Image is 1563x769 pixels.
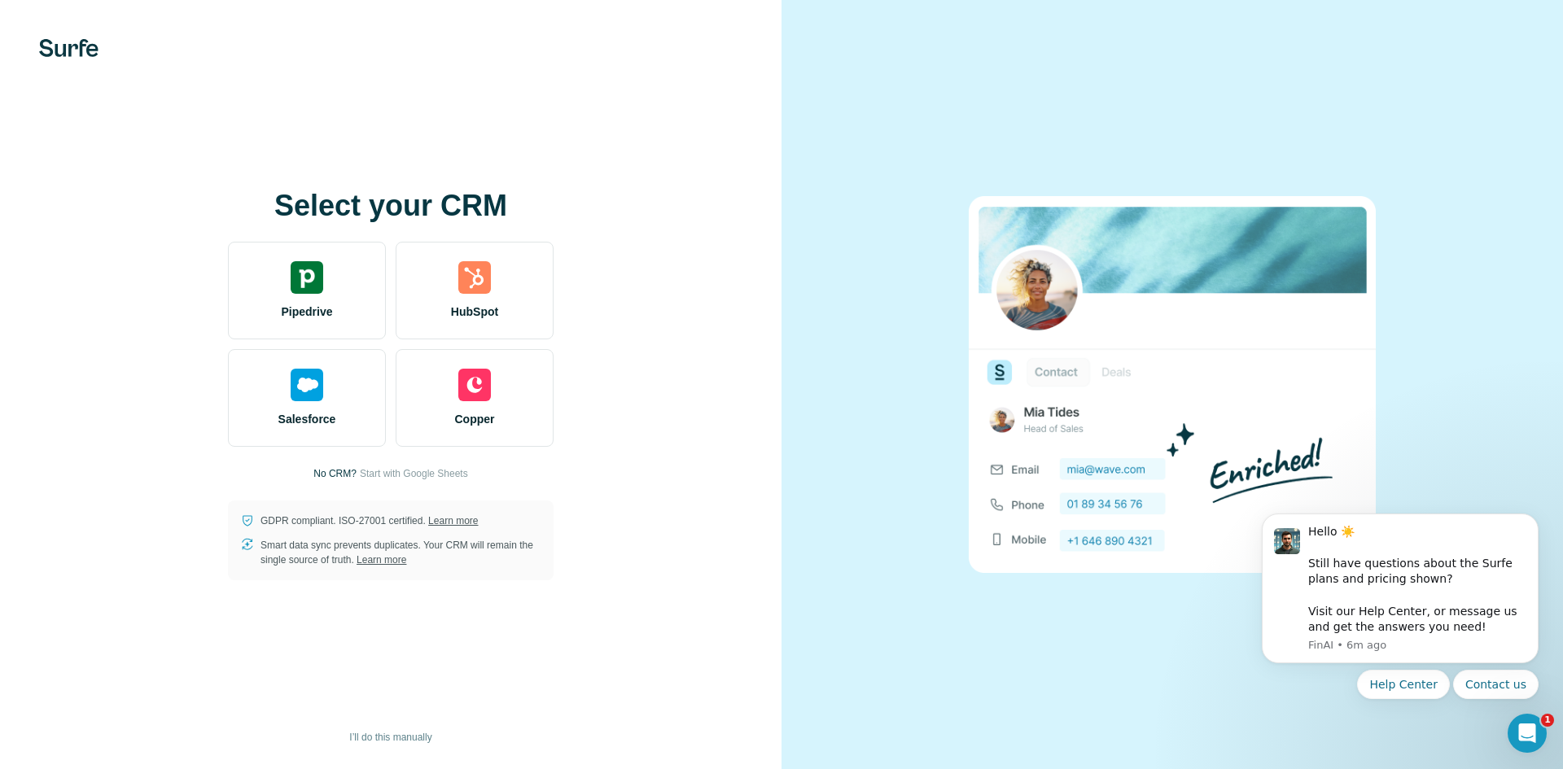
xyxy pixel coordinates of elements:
span: HubSpot [451,304,498,320]
p: No CRM? [313,466,357,481]
a: Learn more [357,554,406,566]
img: hubspot's logo [458,261,491,294]
iframe: Intercom notifications message [1237,460,1563,725]
a: Learn more [428,515,478,527]
span: Copper [455,411,495,427]
button: Start with Google Sheets [360,466,468,481]
span: 1 [1541,714,1554,727]
img: Surfe's logo [39,39,99,57]
p: Smart data sync prevents duplicates. Your CRM will remain the single source of truth. [260,538,541,567]
img: salesforce's logo [291,369,323,401]
img: copper's logo [458,369,491,401]
button: I’ll do this manually [338,725,443,749]
span: I’ll do this manually [349,730,431,745]
img: pipedrive's logo [291,261,323,294]
iframe: Intercom live chat [1508,714,1547,753]
h1: Select your CRM [228,190,554,222]
p: GDPR compliant. ISO-27001 certified. [260,513,478,528]
span: Salesforce [278,411,336,427]
span: Pipedrive [281,304,332,320]
img: none image [969,196,1376,573]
